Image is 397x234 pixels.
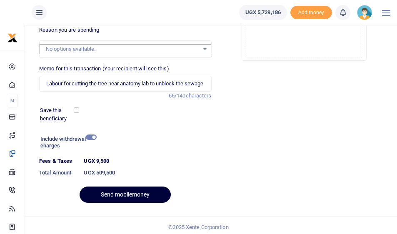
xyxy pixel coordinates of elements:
li: Toup your wallet [290,6,332,20]
h6: Total Amount [39,169,77,176]
a: profile-user [357,5,375,20]
h6: UGX 509,500 [84,169,211,176]
button: Send mobilemoney [80,187,171,203]
a: Add money [290,9,332,15]
a: logo-small logo-large logo-large [7,34,17,40]
img: profile-user [357,5,372,20]
li: Wallet ballance [236,5,290,20]
dt: Fees & Taxes [36,157,80,165]
li: M [7,94,18,107]
span: Add money [290,6,332,20]
span: UGX 5,729,186 [245,8,281,17]
h6: Include withdrawal charges [40,136,93,149]
label: Memo for this transaction (Your recipient will see this) [39,65,169,73]
img: logo-small [7,33,17,43]
input: Enter extra information [39,76,211,92]
label: Reason you are spending [39,26,99,34]
span: characters [186,92,212,99]
label: Save this beneficiary [40,106,75,122]
a: UGX 5,729,186 [239,5,287,20]
div: No options available. [46,45,199,53]
span: 66/140 [169,92,186,99]
label: UGX 9,500 [84,157,109,165]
